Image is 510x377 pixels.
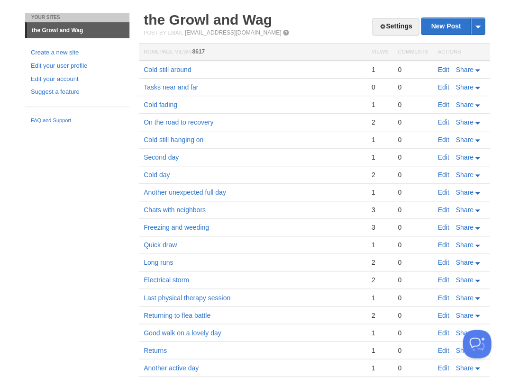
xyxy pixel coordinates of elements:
span: Share [455,66,473,73]
span: 8617 [192,48,205,55]
a: Edit [437,136,449,144]
div: 0 [398,100,428,109]
div: 1 [371,135,388,144]
th: Homepage Views [139,44,366,61]
div: 2 [371,311,388,319]
div: 3 [371,206,388,214]
a: Settings [372,18,419,36]
a: Good walk on a lovely day [144,329,221,336]
div: 1 [371,153,388,162]
th: Actions [433,44,490,61]
div: 0 [398,153,428,162]
span: Share [455,364,473,371]
a: Second day [144,153,179,161]
a: Edit [437,346,449,354]
div: 2 [371,258,388,267]
a: the Growl and Wag [27,23,129,38]
a: Edit [437,276,449,284]
a: Edit [437,153,449,161]
div: 0 [398,258,428,267]
a: Returning to flea battle [144,311,210,319]
span: Share [455,118,473,126]
span: Share [455,171,473,179]
a: Long runs [144,259,173,266]
div: 1 [371,328,388,337]
div: 0 [398,346,428,354]
span: Share [455,329,473,336]
a: Tasks near and far [144,83,198,91]
a: Chats with neighbors [144,206,206,214]
li: Your Sites [25,13,129,22]
a: Edit [437,188,449,196]
div: 1 [371,293,388,302]
a: Cold fading [144,101,177,108]
a: Cold still around [144,66,191,73]
a: Edit [437,311,449,319]
span: Share [455,101,473,108]
div: 2 [371,118,388,126]
a: Edit [437,364,449,371]
span: Share [455,311,473,319]
span: Share [455,83,473,91]
div: 0 [398,223,428,232]
iframe: Help Scout Beacon - Open [463,330,491,358]
a: New Post [421,18,484,35]
a: On the road to recovery [144,118,213,126]
div: 1 [371,100,388,109]
span: Share [455,294,473,301]
span: Share [455,136,473,144]
th: Views [366,44,392,61]
a: FAQ and Support [31,117,124,125]
a: Cold day [144,171,170,179]
a: [EMAIL_ADDRESS][DOMAIN_NAME] [185,29,281,36]
span: Share [455,224,473,231]
div: 2 [371,276,388,284]
a: Edit [437,206,449,214]
div: 0 [371,83,388,91]
a: Suggest a feature [31,87,124,97]
a: Another active day [144,364,199,371]
div: 0 [398,293,428,302]
a: Edit [437,171,449,179]
a: Edit [437,101,449,108]
span: Share [455,259,473,266]
div: 1 [371,363,388,372]
div: 0 [398,363,428,372]
a: Edit [437,66,449,73]
a: Edit [437,83,449,91]
a: Last physical therapy session [144,294,230,301]
a: Quick draw [144,241,177,249]
div: 0 [398,241,428,249]
div: 0 [398,311,428,319]
a: Edit your account [31,74,124,84]
a: Create a new site [31,48,124,58]
a: Edit [437,224,449,231]
div: 3 [371,223,388,232]
span: Share [455,188,473,196]
a: Edit [437,329,449,336]
div: 0 [398,83,428,91]
a: Freezing and weeding [144,224,209,231]
a: Edit [437,259,449,266]
div: 1 [371,346,388,354]
th: Comments [393,44,433,61]
div: 1 [371,188,388,197]
span: Share [455,346,473,354]
a: Edit your user profile [31,61,124,71]
a: the Growl and Wag [144,12,272,27]
div: 0 [398,276,428,284]
div: 0 [398,65,428,74]
a: Edit [437,294,449,301]
div: 1 [371,65,388,74]
a: Electrical storm [144,276,189,284]
span: Share [455,206,473,214]
div: 0 [398,188,428,197]
div: 2 [371,171,388,179]
span: Share [455,241,473,249]
div: 0 [398,328,428,337]
div: 0 [398,118,428,126]
a: Another unexpected full day [144,188,226,196]
a: Edit [437,241,449,249]
a: Edit [437,118,449,126]
div: 0 [398,171,428,179]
